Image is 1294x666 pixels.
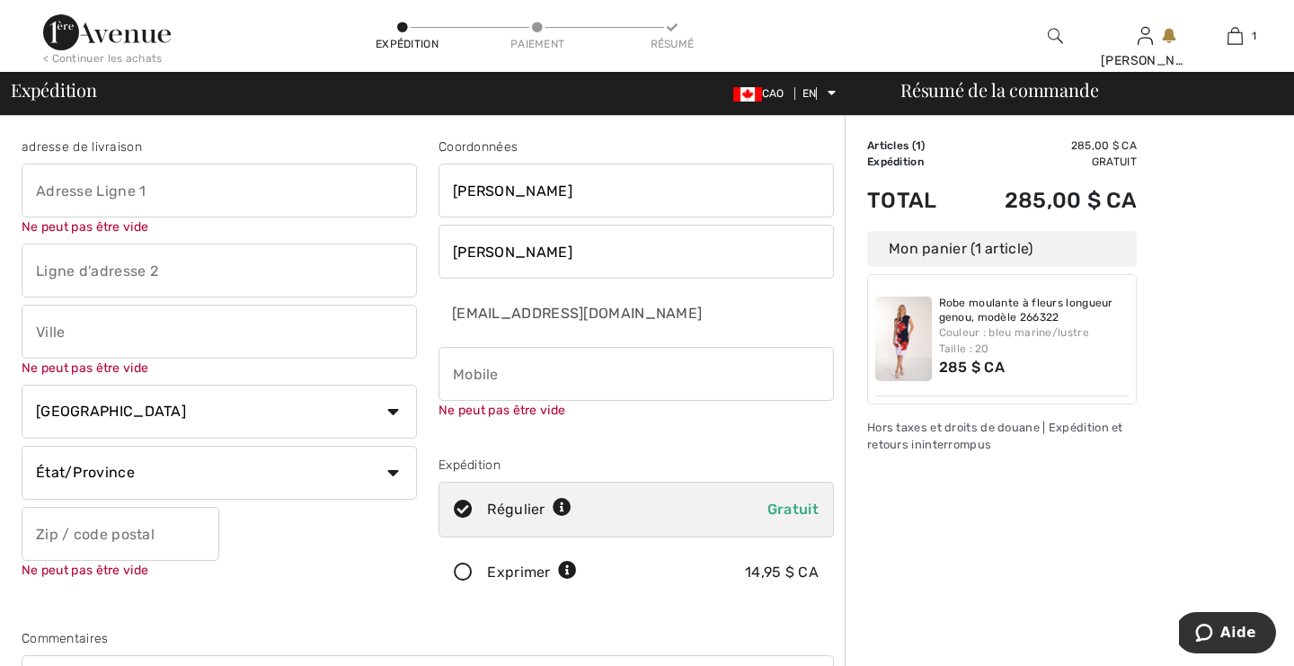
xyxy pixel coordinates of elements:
font: Gratuit [1092,155,1137,168]
font: adresse de livraison [22,139,142,155]
img: Dollar canadien [733,87,762,102]
font: Mon panier (1 article) [889,240,1033,257]
input: Ligne d'adresse 2 [22,244,417,297]
font: CAO [762,87,784,100]
font: Coordonnées [439,139,518,155]
font: Expédition [376,38,439,50]
iframe: Ouvre un widget dans lequel vous pouvez trouver plus d'informations [1179,612,1276,657]
font: Paiement [510,38,564,50]
font: Articles ( [867,139,916,152]
font: EN [802,87,817,100]
font: 1 [1252,30,1256,42]
input: Ville [22,305,417,359]
img: Robe moulante à fleurs longueur genou, modèle 266322 [875,297,932,381]
font: Gratuit [767,501,819,518]
font: Expédition [439,457,501,473]
font: Ne peut pas être vide [22,563,148,578]
font: Exprimer [487,564,550,581]
input: E-mail [439,286,735,340]
font: Robe moulante à fleurs longueur genou, modèle 266322 [939,297,1113,324]
font: 285 $ CA [939,359,1005,376]
a: 1 [1191,25,1279,47]
font: 1 [916,139,921,152]
img: Mon sac [1228,25,1243,47]
font: < Continuer les achats [43,52,163,65]
font: ) [921,139,925,152]
a: Robe moulante à fleurs longueur genou, modèle 266322 [939,297,1130,324]
font: Résumé [651,38,695,50]
img: Mes informations [1138,25,1153,47]
font: Ne peut pas être vide [439,403,565,418]
img: rechercher sur le site [1048,25,1063,47]
a: Se connecter [1138,27,1153,44]
font: Commentaires [22,631,109,646]
font: 285,00 $ CA [1071,139,1137,152]
font: Hors taxes et droits de douane | Expédition et retours ininterrompus [867,421,1123,451]
font: Couleur : bleu marine/lustre [939,326,1089,339]
font: Total [867,188,937,213]
font: 285,00 $ CA [1005,188,1137,213]
img: 1ère Avenue [43,14,171,50]
font: 14,95 $ CA [745,564,819,581]
input: Mobile [439,347,834,401]
font: Ne peut pas être vide [22,360,148,376]
font: Ne peut pas être vide [22,219,148,235]
font: Résumé de la commande [900,77,1098,102]
font: Taille : 20 [939,342,989,355]
font: Expédition [11,77,97,102]
input: Prénom [439,164,834,218]
input: Adresse Ligne 1 [22,164,417,218]
input: Nom de famille [439,225,834,279]
font: [PERSON_NAME] [1101,53,1206,68]
font: Expédition [867,155,924,168]
input: Zip / code postal [22,507,219,561]
font: Régulier [487,501,545,518]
